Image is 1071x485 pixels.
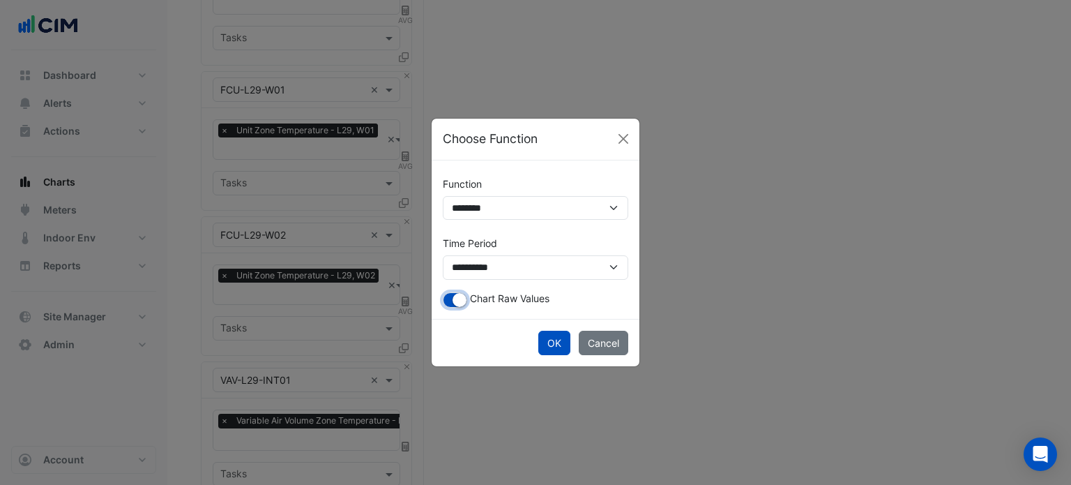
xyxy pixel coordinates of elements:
[470,292,549,304] span: Chart Raw Values
[1024,438,1057,471] div: Open Intercom Messenger
[443,130,538,148] h5: Choose Function
[538,331,570,355] button: OK
[579,331,628,355] button: Cancel
[443,231,497,255] label: Time Period
[613,128,634,149] button: Close
[443,172,482,196] label: Function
